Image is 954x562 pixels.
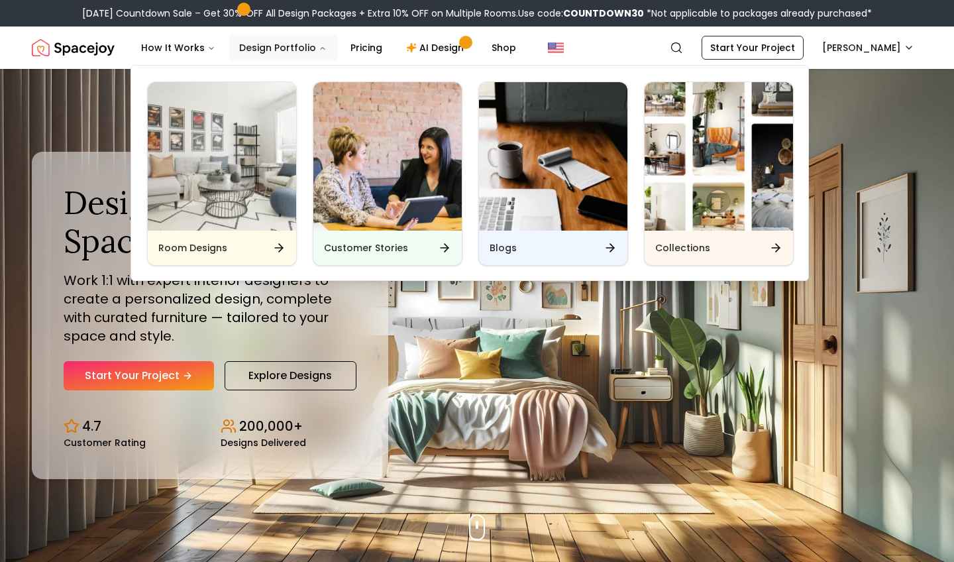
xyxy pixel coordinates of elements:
[64,184,356,260] h1: Design Your Dream Space Online
[147,82,297,266] a: Room DesignsRoom Designs
[32,34,115,61] a: Spacejoy
[82,7,872,20] div: [DATE] Countdown Sale – Get 30% OFF All Design Packages + Extra 10% OFF on Multiple Rooms.
[644,82,794,266] a: CollectionsCollections
[814,36,922,60] button: [PERSON_NAME]
[32,34,115,61] img: Spacejoy Logo
[324,241,408,254] h6: Customer Stories
[702,36,804,60] a: Start Your Project
[131,66,810,282] div: Design Portfolio
[396,34,478,61] a: AI Design
[225,361,356,390] a: Explore Designs
[64,406,356,447] div: Design stats
[645,82,793,231] img: Collections
[655,241,710,254] h6: Collections
[131,34,527,61] nav: Main
[64,438,146,447] small: Customer Rating
[148,82,296,231] img: Room Designs
[64,361,214,390] a: Start Your Project
[481,34,527,61] a: Shop
[490,241,517,254] h6: Blogs
[229,34,337,61] button: Design Portfolio
[64,271,356,345] p: Work 1:1 with expert interior designers to create a personalized design, complete with curated fu...
[221,438,306,447] small: Designs Delivered
[479,82,627,231] img: Blogs
[313,82,462,231] img: Customer Stories
[548,40,564,56] img: United States
[158,241,227,254] h6: Room Designs
[82,417,101,435] p: 4.7
[644,7,872,20] span: *Not applicable to packages already purchased*
[239,417,303,435] p: 200,000+
[131,34,226,61] button: How It Works
[518,7,644,20] span: Use code:
[32,27,922,69] nav: Global
[563,7,644,20] b: COUNTDOWN30
[313,82,462,266] a: Customer StoriesCustomer Stories
[340,34,393,61] a: Pricing
[478,82,628,266] a: BlogsBlogs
